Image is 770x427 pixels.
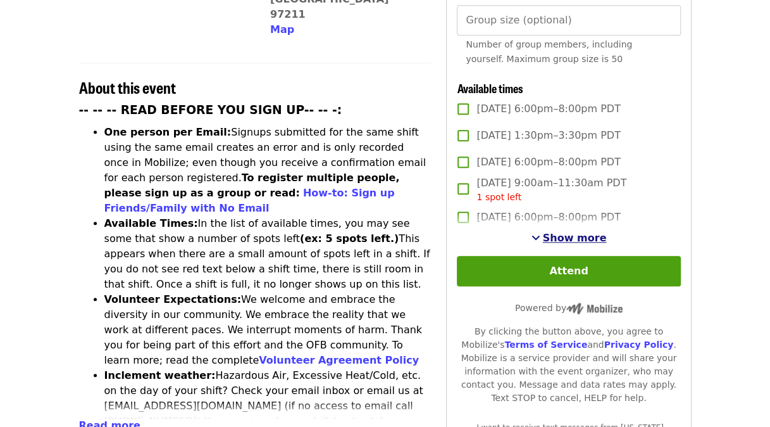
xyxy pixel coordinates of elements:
span: Available times [457,80,523,96]
li: Signups submitted for the same shift using the same email creates an error and is only recorded o... [104,125,432,216]
strong: (ex: 5 spots left.) [300,233,399,245]
a: How-to: Sign up Friends/Family with No Email [104,187,395,214]
button: Map [270,22,294,37]
strong: One person per Email: [104,126,232,138]
a: Terms of Service [504,340,587,350]
span: About this event [79,76,176,98]
span: [DATE] 6:00pm–8:00pm PDT [476,155,620,170]
div: By clicking the button above, you agree to Mobilize's and . Mobilize is a service provider and wi... [457,325,680,405]
strong: Inclement weather: [104,369,216,381]
img: Powered by Mobilize [566,303,623,314]
span: Show more [543,232,607,244]
strong: Volunteer Expectations: [104,293,242,305]
input: [object Object] [457,5,680,35]
li: We welcome and embrace the diversity in our community. We embrace the reality that we work at dif... [104,292,432,368]
li: In the list of available times, you may see some that show a number of spots left This appears wh... [104,216,432,292]
button: See more timeslots [531,231,607,246]
span: Powered by [515,303,623,313]
button: Attend [457,256,680,286]
strong: Available Times: [104,217,198,229]
a: Volunteer Agreement Policy [259,354,419,366]
a: Privacy Policy [604,340,673,350]
span: [DATE] 1:30pm–3:30pm PDT [476,128,620,143]
span: [DATE] 6:00pm–8:00pm PDT [476,101,620,117]
span: 1 spot left [476,192,521,202]
span: [DATE] 9:00am–11:30am PDT [476,175,626,204]
span: Number of group members, including yourself. Maximum group size is 50 [466,39,632,64]
strong: To register multiple people, please sign up as a group or read: [104,172,400,199]
span: Map [270,23,294,35]
span: [DATE] 6:00pm–8:00pm PDT [476,210,620,225]
strong: -- -- -- READ BEFORE YOU SIGN UP-- -- -: [79,103,342,117]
